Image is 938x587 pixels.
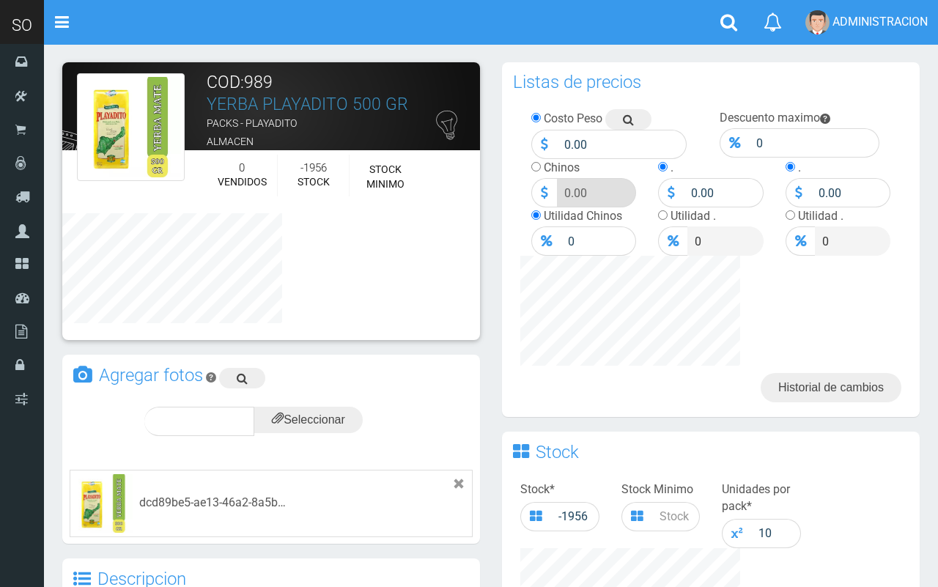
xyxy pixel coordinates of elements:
[557,130,687,159] input: Precio Costo...
[687,226,763,256] input: Precio .
[239,161,245,174] font: 0
[298,176,330,188] font: STOCK
[544,160,580,174] label: Chinos
[536,443,579,461] h3: Stock
[219,368,265,388] a: Buscar imagen en google
[805,10,830,34] img: User Image
[605,109,651,130] a: Buscar precio en google
[798,160,801,174] label: .
[621,481,693,498] label: Stock Minimo
[722,481,801,515] label: Unidades por pack
[671,209,716,223] label: Utilidad .
[272,413,345,426] span: Seleccionar
[207,117,297,129] font: PACKS - PLAYADITO
[551,502,599,531] input: Stock total...
[139,495,286,512] div: dcd89be5-ae13-46a2-8a5b-a450c0116153.jpg
[520,481,555,498] label: Stock
[207,95,408,114] a: YERBA PLAYADITO 500 GR
[652,502,701,531] input: Stock minimo...
[300,161,327,174] font: -1956
[815,226,890,256] input: Precio .
[544,111,602,125] label: Costo Peso
[751,519,801,548] input: 1
[671,160,673,174] label: .
[832,15,928,29] span: ADMINISTRACION
[74,474,133,533] img: dcd89be5-ae13-46a2-8a5b-a450c0116153.jpg
[761,373,901,402] a: Historial de cambios
[557,178,636,207] input: Precio Venta...
[749,128,879,158] input: Descuento Maximo
[366,163,405,190] font: STOCK MINIMO
[218,176,267,188] font: VENDIDOS
[77,73,185,181] img: dcd89be5-ae13-46a2-8a5b-a450c0116153.jpg
[798,209,843,223] label: Utilidad .
[544,209,622,223] label: Utilidad Chinos
[561,226,636,256] input: Precio Venta...
[720,111,820,125] label: Descuento maximo
[207,73,273,92] font: COD:989
[513,73,641,91] h3: Listas de precios
[811,178,890,207] input: Precio .
[99,366,203,384] h3: Agregar fotos
[207,136,254,147] font: ALMACEN
[684,178,763,207] input: Precio .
